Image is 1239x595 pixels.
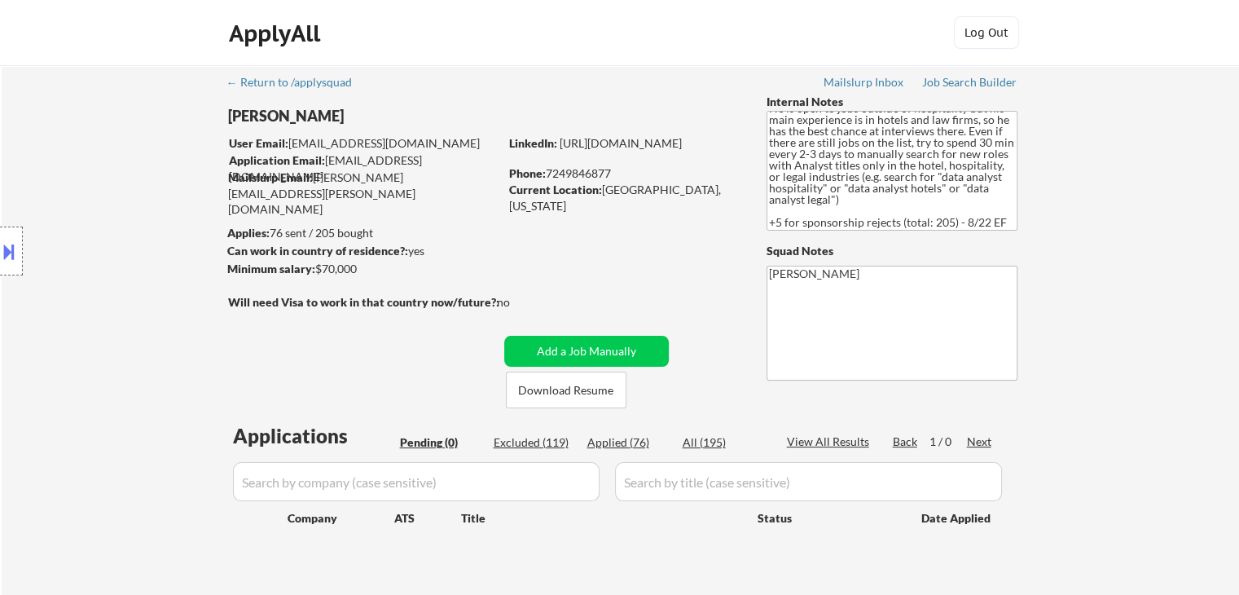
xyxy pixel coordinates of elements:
div: Company [288,510,394,527]
div: $70,000 [227,261,499,277]
div: Squad Notes [767,243,1017,259]
div: Applied (76) [587,434,669,451]
div: Excluded (119) [494,434,575,451]
div: [GEOGRAPHIC_DATA], [US_STATE] [509,182,740,214]
div: 7249846877 [509,165,740,182]
strong: Can work in country of residence?: [227,244,408,258]
div: Date Applied [921,510,993,527]
button: Download Resume [506,372,626,408]
div: [EMAIL_ADDRESS][DOMAIN_NAME] [229,135,499,152]
strong: LinkedIn: [509,136,557,150]
div: Next [967,434,993,450]
div: Job Search Builder [922,77,1017,88]
div: 1 / 0 [929,434,967,450]
strong: Current Location: [509,183,602,196]
div: Mailslurp Inbox [824,77,905,88]
div: Back [893,434,919,450]
button: Log Out [954,16,1019,49]
strong: Will need Visa to work in that country now/future?: [228,295,499,309]
a: [URL][DOMAIN_NAME] [560,136,682,150]
div: [PERSON_NAME] [228,106,563,126]
div: yes [227,243,494,259]
div: 76 sent / 205 bought [227,225,499,241]
button: Add a Job Manually [504,336,669,367]
div: Status [758,503,898,532]
div: View All Results [787,434,874,450]
div: Pending (0) [400,434,481,451]
input: Search by company (case sensitive) [233,462,600,501]
div: Internal Notes [767,94,1017,110]
div: All (195) [683,434,764,451]
div: Applications [233,426,394,446]
a: Mailslurp Inbox [824,76,905,92]
a: ← Return to /applysquad [226,76,367,92]
div: ATS [394,510,461,527]
div: ← Return to /applysquad [226,77,367,88]
input: Search by title (case sensitive) [615,462,1002,501]
div: ApplyAll [229,20,325,47]
div: Title [461,510,742,527]
div: [PERSON_NAME][EMAIL_ADDRESS][PERSON_NAME][DOMAIN_NAME] [228,170,499,218]
div: [EMAIL_ADDRESS][DOMAIN_NAME] [229,152,499,184]
strong: Phone: [509,166,546,180]
div: no [497,294,543,311]
a: Job Search Builder [922,76,1017,92]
